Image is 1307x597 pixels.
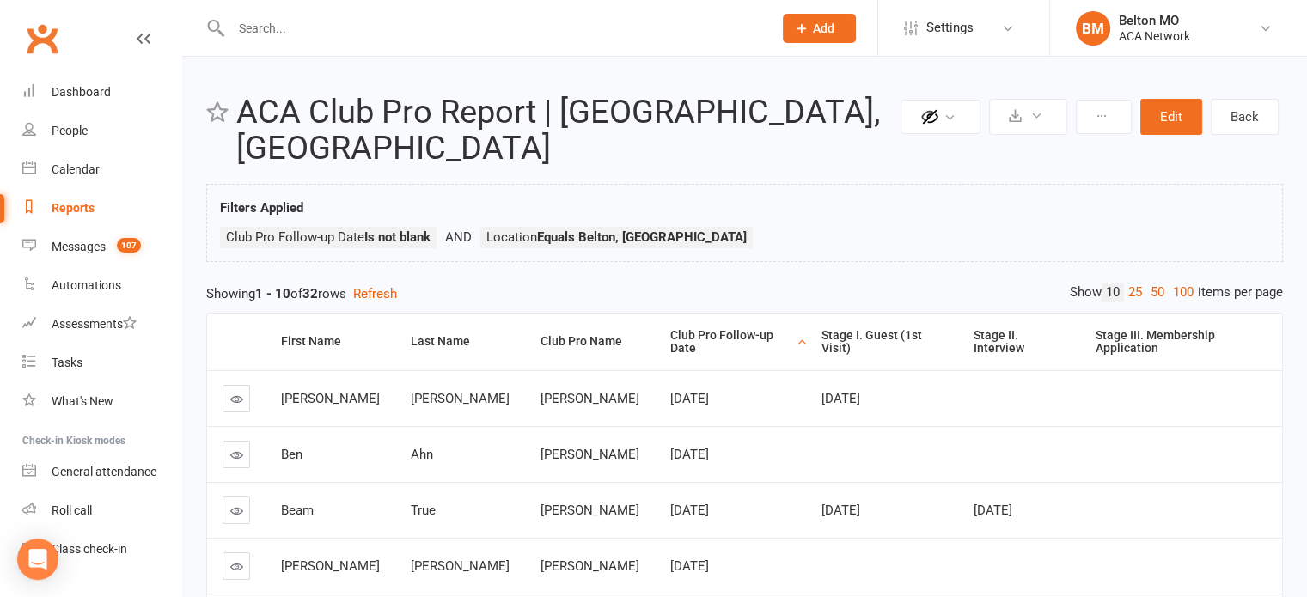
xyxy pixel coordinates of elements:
[411,391,510,406] span: [PERSON_NAME]
[974,329,1066,356] div: Stage II. Interview
[537,229,747,245] strong: Equals Belton, [GEOGRAPHIC_DATA]
[281,391,380,406] span: [PERSON_NAME]
[281,558,380,574] span: [PERSON_NAME]
[52,465,156,478] div: General attendance
[541,391,639,406] span: [PERSON_NAME]
[22,305,181,344] a: Assessments
[1124,283,1146,302] a: 25
[486,229,747,245] span: Location
[411,503,436,518] span: True
[974,503,1012,518] span: [DATE]
[821,503,860,518] span: [DATE]
[22,344,181,382] a: Tasks
[1146,283,1169,302] a: 50
[670,447,709,462] span: [DATE]
[22,530,181,569] a: Class kiosk mode
[926,9,974,47] span: Settings
[353,283,397,304] button: Refresh
[52,162,100,176] div: Calendar
[52,503,92,517] div: Roll call
[22,189,181,228] a: Reports
[220,200,303,216] strong: Filters Applied
[52,394,113,408] div: What's New
[21,17,64,60] a: Clubworx
[17,539,58,580] div: Open Intercom Messenger
[52,317,137,331] div: Assessments
[52,278,121,292] div: Automations
[281,447,302,462] span: Ben
[22,73,181,112] a: Dashboard
[1140,99,1202,135] button: Edit
[52,542,127,556] div: Class check-in
[411,335,511,348] div: Last Name
[411,558,510,574] span: [PERSON_NAME]
[1119,13,1190,28] div: Belton MO
[1211,99,1279,135] a: Back
[281,503,314,518] span: Beam
[52,124,88,137] div: People
[1119,28,1190,44] div: ACA Network
[541,335,641,348] div: Club Pro Name
[226,16,760,40] input: Search...
[281,335,382,348] div: First Name
[302,286,318,302] strong: 32
[22,112,181,150] a: People
[52,201,95,215] div: Reports
[1102,283,1124,302] a: 10
[783,14,856,43] button: Add
[236,94,896,167] h2: ACA Club Pro Report | [GEOGRAPHIC_DATA], [GEOGRAPHIC_DATA]
[1076,11,1110,46] div: BM
[541,558,639,574] span: [PERSON_NAME]
[206,283,1283,304] div: Showing of rows
[541,503,639,518] span: [PERSON_NAME]
[226,229,431,245] span: Club Pro Follow-up Date
[670,503,709,518] span: [DATE]
[1169,283,1198,302] a: 100
[22,266,181,305] a: Automations
[117,238,141,253] span: 107
[22,150,181,189] a: Calendar
[22,382,181,421] a: What's New
[1070,283,1283,302] div: Show items per page
[670,558,709,574] span: [DATE]
[813,21,834,35] span: Add
[541,447,639,462] span: [PERSON_NAME]
[364,229,431,245] strong: Is not blank
[22,491,181,530] a: Roll call
[22,228,181,266] a: Messages 107
[411,447,433,462] span: Ahn
[52,85,111,99] div: Dashboard
[821,329,944,356] div: Stage I. Guest (1st Visit)
[670,329,792,356] div: Club Pro Follow-up Date
[52,356,82,369] div: Tasks
[22,453,181,491] a: General attendance kiosk mode
[1096,329,1268,356] div: Stage III. Membership Application
[670,391,709,406] span: [DATE]
[255,286,290,302] strong: 1 - 10
[821,391,860,406] span: [DATE]
[52,240,106,253] div: Messages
